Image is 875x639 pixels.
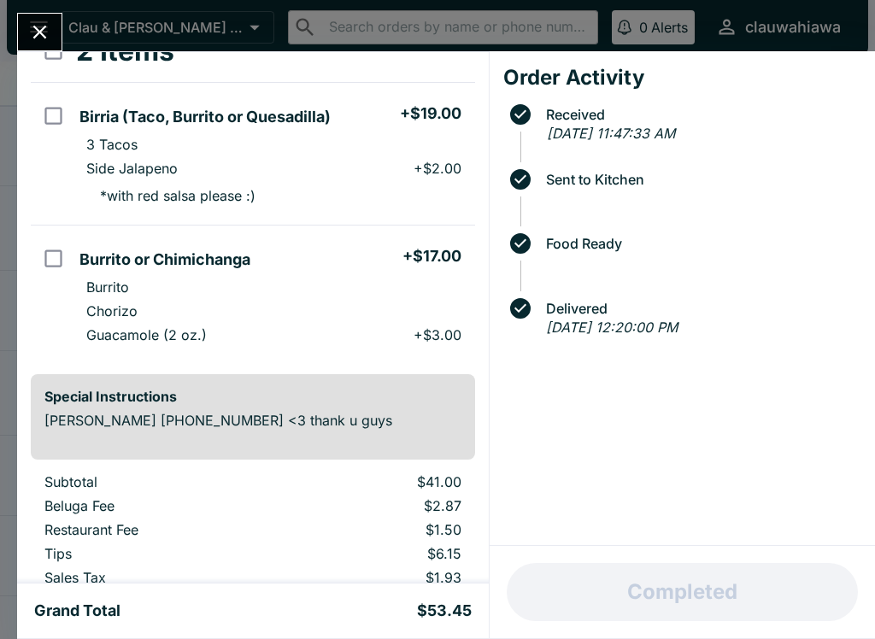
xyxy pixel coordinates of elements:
[79,107,331,127] h5: Birria (Taco, Burrito or Quesadilla)
[86,160,178,177] p: Side Jalapeno
[537,172,861,187] span: Sent to Kitchen
[417,601,472,621] h5: $53.45
[297,569,461,586] p: $1.93
[44,569,270,586] p: Sales Tax
[86,136,138,153] p: 3 Tacos
[547,125,675,142] em: [DATE] 11:47:33 AM
[402,246,461,267] h5: + $17.00
[414,160,461,177] p: + $2.00
[44,473,270,490] p: Subtotal
[18,14,62,50] button: Close
[297,473,461,490] p: $41.00
[86,326,207,343] p: Guacamole (2 oz.)
[86,302,138,319] p: Chorizo
[31,473,475,593] table: orders table
[537,236,861,251] span: Food Ready
[537,107,861,122] span: Received
[297,521,461,538] p: $1.50
[86,187,255,204] p: * with red salsa please :)
[86,278,129,296] p: Burrito
[400,103,461,124] h5: + $19.00
[79,249,250,270] h5: Burrito or Chimichanga
[297,497,461,514] p: $2.87
[537,301,861,316] span: Delivered
[31,21,475,361] table: orders table
[44,521,270,538] p: Restaurant Fee
[44,388,461,405] h6: Special Instructions
[34,601,120,621] h5: Grand Total
[44,412,461,429] p: [PERSON_NAME] [PHONE_NUMBER] <3 thank u guys
[44,545,270,562] p: Tips
[414,326,461,343] p: + $3.00
[44,497,270,514] p: Beluga Fee
[297,545,461,562] p: $6.15
[546,319,678,336] em: [DATE] 12:20:00 PM
[503,65,861,91] h4: Order Activity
